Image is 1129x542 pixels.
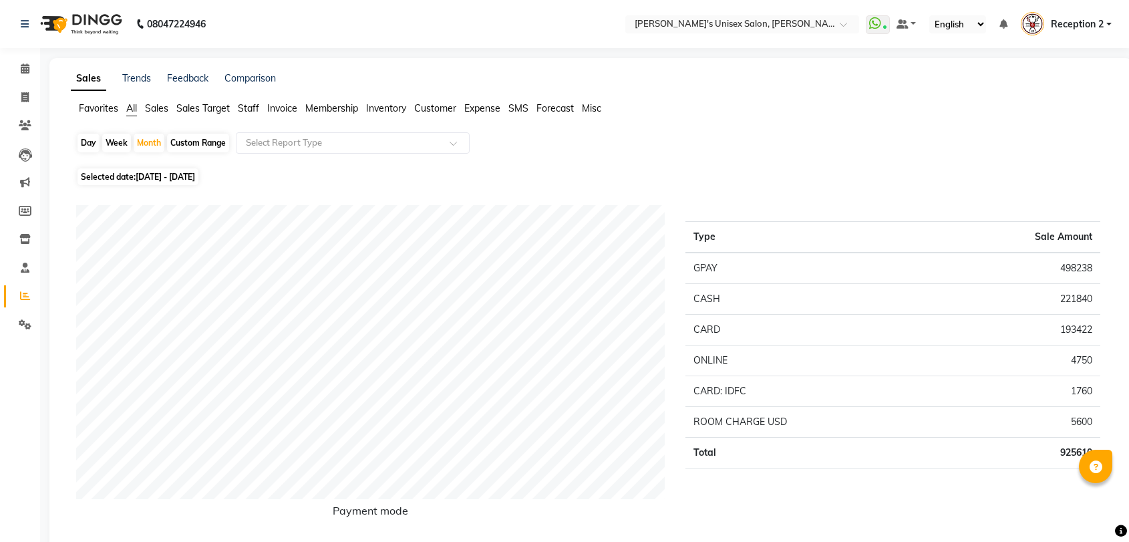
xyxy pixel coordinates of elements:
td: 498238 [934,253,1100,284]
img: Reception 2 [1021,12,1044,35]
span: Inventory [366,102,406,114]
span: Staff [238,102,259,114]
td: 1760 [934,376,1100,407]
span: Reception 2 [1051,17,1104,31]
span: Customer [414,102,456,114]
b: 08047224946 [147,5,206,43]
span: Sales [145,102,168,114]
td: GPAY [685,253,934,284]
img: logo [34,5,126,43]
span: Misc [582,102,601,114]
td: ONLINE [685,346,934,376]
td: Total [685,438,934,468]
td: CARD [685,315,934,346]
span: Forecast [536,102,574,114]
span: SMS [508,102,528,114]
th: Sale Amount [934,222,1100,253]
span: All [126,102,137,114]
span: Invoice [267,102,297,114]
td: 4750 [934,346,1100,376]
div: Day [77,134,100,152]
td: ROOM CHARGE USD [685,407,934,438]
a: Trends [122,72,151,84]
span: [DATE] - [DATE] [136,172,195,182]
td: 925610 [934,438,1100,468]
td: CASH [685,284,934,315]
span: Sales Target [176,102,230,114]
span: Selected date: [77,168,198,185]
td: 221840 [934,284,1100,315]
a: Feedback [167,72,208,84]
span: Membership [305,102,358,114]
td: 193422 [934,315,1100,346]
h6: Payment mode [76,505,665,523]
div: Custom Range [167,134,229,152]
th: Type [685,222,934,253]
td: CARD: IDFC [685,376,934,407]
div: Month [134,134,164,152]
span: Expense [464,102,500,114]
td: 5600 [934,407,1100,438]
a: Sales [71,67,106,91]
span: Favorites [79,102,118,114]
div: Week [102,134,131,152]
a: Comparison [224,72,276,84]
